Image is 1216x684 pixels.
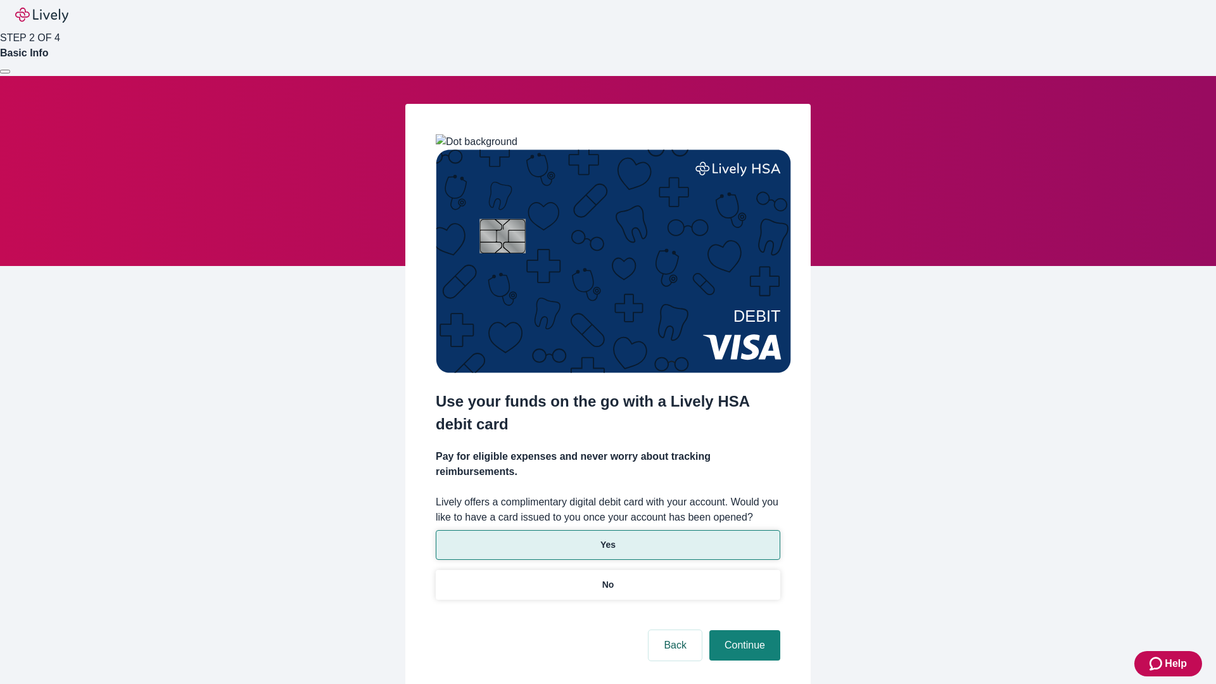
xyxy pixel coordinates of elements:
[436,390,780,436] h2: Use your funds on the go with a Lively HSA debit card
[436,570,780,600] button: No
[15,8,68,23] img: Lively
[436,449,780,479] h4: Pay for eligible expenses and never worry about tracking reimbursements.
[1165,656,1187,671] span: Help
[602,578,614,592] p: No
[600,538,616,552] p: Yes
[649,630,702,661] button: Back
[1149,656,1165,671] svg: Zendesk support icon
[436,134,517,149] img: Dot background
[436,495,780,525] label: Lively offers a complimentary digital debit card with your account. Would you like to have a card...
[709,630,780,661] button: Continue
[1134,651,1202,676] button: Zendesk support iconHelp
[436,530,780,560] button: Yes
[436,149,791,373] img: Debit card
